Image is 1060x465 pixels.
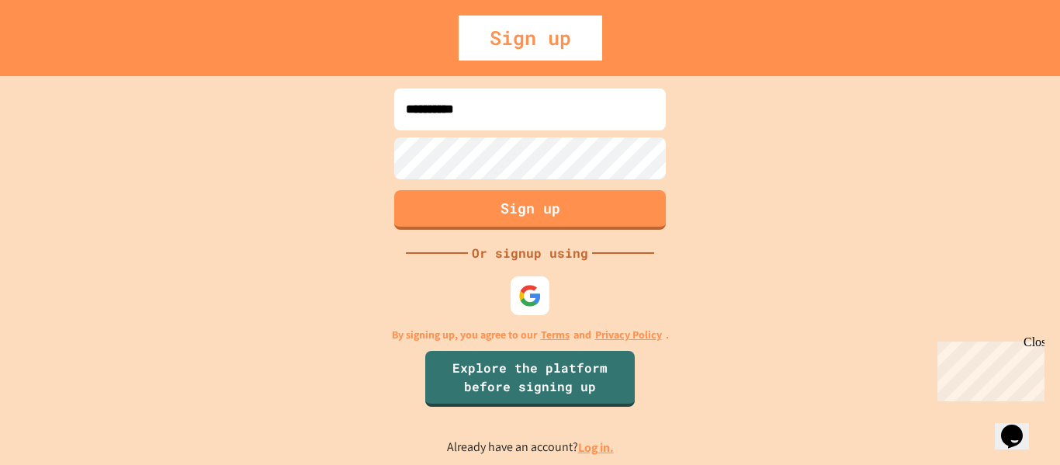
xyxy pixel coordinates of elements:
[578,439,614,456] a: Log in.
[995,403,1044,449] iframe: chat widget
[541,327,570,343] a: Terms
[425,351,635,407] a: Explore the platform before signing up
[468,244,592,262] div: Or signup using
[447,438,614,457] p: Already have an account?
[459,16,602,61] div: Sign up
[931,335,1044,401] iframe: chat widget
[392,327,669,343] p: By signing up, you agree to our and .
[518,284,542,307] img: google-icon.svg
[6,6,107,99] div: Chat with us now!Close
[394,190,666,230] button: Sign up
[595,327,662,343] a: Privacy Policy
